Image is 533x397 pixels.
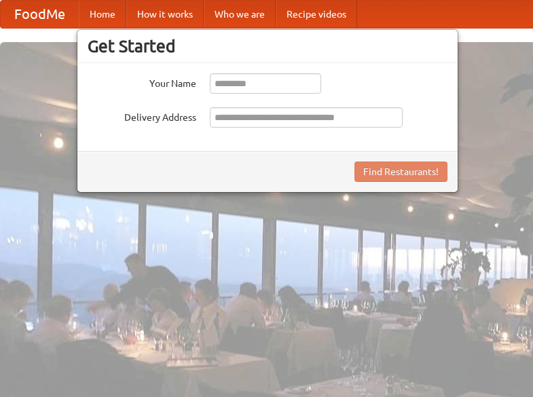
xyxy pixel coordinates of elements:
[126,1,204,28] a: How it works
[88,36,447,56] h3: Get Started
[88,73,196,90] label: Your Name
[204,1,276,28] a: Who we are
[354,162,447,182] button: Find Restaurants!
[276,1,357,28] a: Recipe videos
[1,1,79,28] a: FoodMe
[79,1,126,28] a: Home
[88,107,196,124] label: Delivery Address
